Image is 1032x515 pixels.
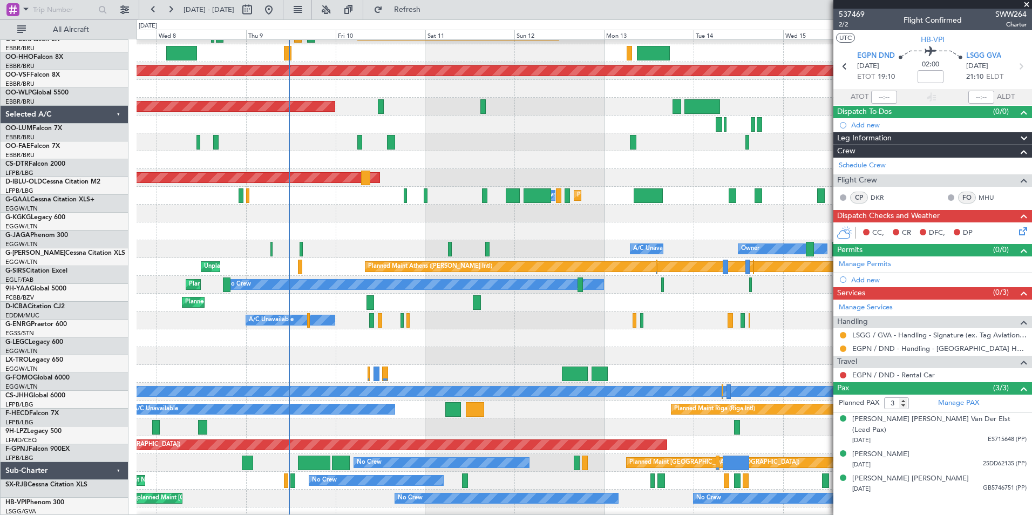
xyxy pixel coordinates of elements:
span: 9H-LPZ [5,428,27,435]
span: ETOT [857,72,875,83]
a: G-SIRSCitation Excel [5,268,67,274]
button: Refresh [369,1,433,18]
div: CP [850,192,868,204]
a: EGGW/LTN [5,205,38,213]
span: G-SIRS [5,268,26,274]
a: D-ICBACitation CJ2 [5,303,65,310]
span: 19:10 [878,72,895,83]
span: G-JAGA [5,232,30,239]
span: OO-FAE [5,143,30,150]
span: Services [837,287,865,300]
div: Flight Confirmed [904,15,962,26]
button: All Aircraft [12,21,117,38]
div: Add new [851,120,1027,130]
a: CS-JHHGlobal 6000 [5,392,65,399]
a: EBBR/BRU [5,80,35,88]
input: --:-- [871,91,897,104]
span: OO-WLP [5,90,32,96]
a: EGLF/FAB [5,276,33,284]
span: [DATE] [852,436,871,444]
a: Manage Permits [839,259,891,270]
span: SWW264 [995,9,1027,20]
a: EGSS/STN [5,329,34,337]
span: (0/3) [993,287,1009,298]
span: Permits [837,244,863,256]
span: DP [963,228,973,239]
a: EDDM/MUC [5,311,39,320]
span: LX-TRO [5,357,29,363]
a: EGGW/LTN [5,240,38,248]
span: 537469 [839,9,865,20]
div: No Crew [357,455,382,471]
a: EBBR/BRU [5,62,35,70]
div: Tue 14 [694,30,783,39]
span: EGPN DND [857,51,895,62]
div: [DATE] [139,22,157,31]
input: Trip Number [33,2,95,18]
span: (0/0) [993,244,1009,255]
a: LX-TROLegacy 650 [5,357,63,363]
div: Add new [851,275,1027,284]
span: 25DD62135 (PP) [983,459,1027,469]
a: Manage Services [839,302,893,313]
span: 2/2 [839,20,865,29]
a: D-IBLU-OLDCessna Citation M2 [5,179,100,185]
a: LSGG / GVA - Handling - Signature (ex. Tag Aviation) LSGG / GVA [852,330,1027,340]
span: ELDT [986,72,1003,83]
div: Planned Maint [GEOGRAPHIC_DATA] ([GEOGRAPHIC_DATA]) [185,294,355,310]
div: Owner [741,241,759,257]
span: 9H-YAA [5,286,30,292]
label: Planned PAX [839,398,879,409]
a: OO-HHOFalcon 8X [5,54,63,60]
a: EGGW/LTN [5,222,38,231]
a: OO-FAEFalcon 7X [5,143,60,150]
a: G-GAALCessna Citation XLS+ [5,196,94,203]
span: All Aircraft [28,26,114,33]
span: CS-JHH [5,392,29,399]
span: F-HECD [5,410,29,417]
div: [PERSON_NAME] [PERSON_NAME] [852,473,969,484]
span: [DATE] [966,61,988,72]
a: CS-DTRFalcon 2000 [5,161,65,167]
div: Planned Maint [GEOGRAPHIC_DATA] ([GEOGRAPHIC_DATA]) [629,455,799,471]
div: A/C Unavailable [249,312,294,328]
a: G-JAGAPhenom 300 [5,232,68,239]
div: No Crew [312,472,337,489]
span: G-FOMO [5,375,33,381]
a: G-KGKGLegacy 600 [5,214,65,221]
span: Leg Information [837,132,892,145]
a: F-HECDFalcon 7X [5,410,59,417]
span: D-ICBA [5,303,28,310]
a: LFMD/CEQ [5,436,37,444]
a: LFPB/LBG [5,401,33,409]
span: G-GAAL [5,196,30,203]
div: Planned Maint Athens ([PERSON_NAME] Intl) [368,259,492,275]
a: OO-LUMFalcon 7X [5,125,62,132]
a: G-LEGCLegacy 600 [5,339,63,345]
a: OO-VSFFalcon 8X [5,72,60,78]
a: EGGW/LTN [5,347,38,355]
button: UTC [836,33,855,43]
a: HB-VPIPhenom 300 [5,499,64,506]
span: D-IBLU-OLD [5,179,42,185]
div: Sat 11 [425,30,515,39]
a: MHU [979,193,1003,202]
span: HB-VPI [921,34,945,45]
span: Pax [837,382,849,395]
span: Refresh [385,6,430,13]
span: G-[PERSON_NAME] [5,250,65,256]
a: LFPB/LBG [5,418,33,426]
a: Schedule Crew [839,160,886,171]
div: Thu 9 [246,30,336,39]
div: FO [958,192,976,204]
a: LFPB/LBG [5,454,33,462]
span: OO-VSF [5,72,30,78]
span: Flight Crew [837,174,877,187]
a: 9H-LPZLegacy 500 [5,428,62,435]
span: G-KGKG [5,214,31,221]
span: 21:10 [966,72,983,83]
div: No Crew [696,490,721,506]
a: G-[PERSON_NAME]Cessna Citation XLS [5,250,125,256]
a: Manage PAX [938,398,979,409]
span: 02:00 [922,59,939,70]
